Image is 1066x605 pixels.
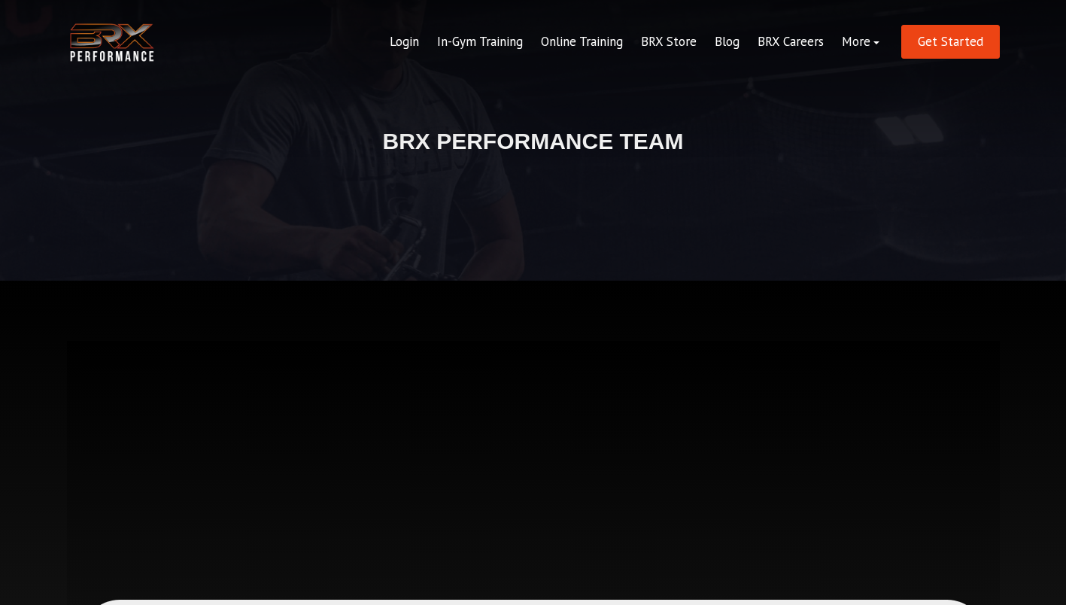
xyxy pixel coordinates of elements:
[428,24,532,60] a: In-Gym Training
[381,24,428,60] a: Login
[532,24,632,60] a: Online Training
[706,24,749,60] a: Blog
[901,25,1000,59] a: Get Started
[67,20,157,65] img: BRX Transparent Logo-2
[749,24,833,60] a: BRX Careers
[381,24,888,60] div: Navigation Menu
[833,24,888,60] a: More
[632,24,706,60] a: BRX Store
[991,533,1066,605] iframe: Chat Widget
